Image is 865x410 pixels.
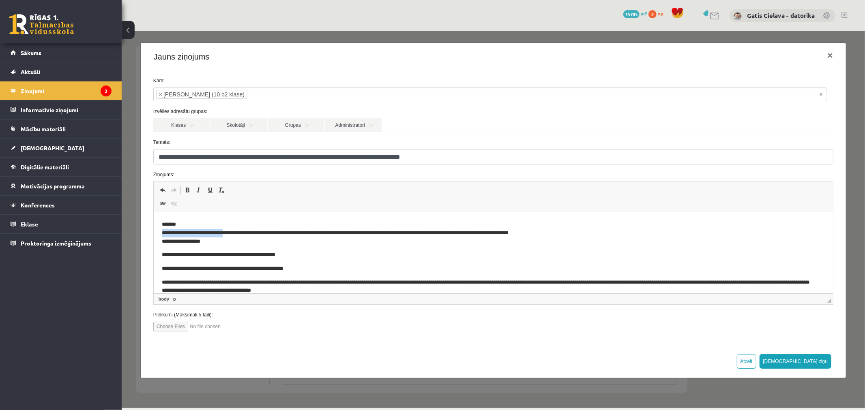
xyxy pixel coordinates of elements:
[11,215,112,233] a: Eklase
[26,46,718,53] label: Kam:
[21,182,85,190] span: Motivācijas programma
[11,100,112,119] a: Informatīvie ziņojumi
[47,167,58,177] a: Atsaistīt
[641,10,647,17] span: mP
[89,87,146,101] a: Skolotāji
[11,139,112,157] a: [DEMOGRAPHIC_DATA]
[11,81,112,100] a: Ziņojumi3
[26,107,718,115] label: Temats:
[21,220,38,228] span: Eklase
[21,144,84,152] span: [DEMOGRAPHIC_DATA]
[11,120,112,138] a: Mācību materiāli
[26,140,718,147] label: Ziņojums:
[623,10,647,17] a: 15785 mP
[60,154,71,164] a: Treknraksts (vadīšanas taustiņš+B)
[21,201,55,209] span: Konferences
[35,264,49,271] a: body elements
[11,196,112,214] a: Konferences
[11,62,112,81] a: Aktuāli
[47,154,58,164] a: Atkārtot (vadīšanas taustiņš+Y)
[698,59,701,67] span: Noņemt visus vienumus
[50,264,56,271] a: p elements
[615,323,635,337] button: Atcelt
[146,87,203,101] a: Grupas
[26,77,718,84] label: Izvēlies adresātu grupas:
[37,59,41,67] span: ×
[658,10,663,17] span: xp
[21,49,41,56] span: Sākums
[21,239,91,247] span: Proktoringa izmēģinājums
[35,167,47,177] a: Saite (vadīšanas taustiņš+K)
[34,59,126,68] li: Laura Robinzone (10.b2 klase)
[94,154,105,164] a: Noņemt stilus
[21,125,66,132] span: Mācību materiāli
[83,154,94,164] a: Pasvītrojums (vadīšanas taustiņš+U)
[734,12,742,20] img: Gatis Cielava - datorika
[648,10,667,17] a: 2 xp
[21,68,40,75] span: Aktuāli
[32,181,711,262] iframe: Bagātinātā teksta redaktors, wiswyg-editor-47024833652820-1757487688-968
[11,234,112,252] a: Proktoringa izmēģinājums
[35,154,47,164] a: Atcelt (vadīšanas taustiņš+Z)
[101,85,112,96] i: 3
[21,163,69,171] span: Digitālie materiāli
[11,43,112,62] a: Sākums
[706,267,710,271] span: Mērogot
[747,11,815,19] a: Gatis Cielava - datorika
[638,323,710,337] button: [DEMOGRAPHIC_DATA] ziņu
[8,8,671,83] body: Bagātinātā teksta redaktors, wiswyg-editor-47024833652820-1757487688-968
[203,87,260,101] a: Administratori
[26,280,718,287] label: Pielikumi (Maksimāli 5 faili):
[32,19,88,32] h4: Jauns ziņojums
[21,81,112,100] legend: Ziņojumi
[21,100,112,119] legend: Informatīvie ziņojumi
[71,154,83,164] a: Slīpraksts (vadīšanas taustiņš+I)
[11,177,112,195] a: Motivācijas programma
[699,13,718,36] button: ×
[32,87,88,101] a: Klases
[648,10,657,18] span: 2
[623,10,640,18] span: 15785
[9,14,74,34] a: Rīgas 1. Tālmācības vidusskola
[11,158,112,176] a: Digitālie materiāli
